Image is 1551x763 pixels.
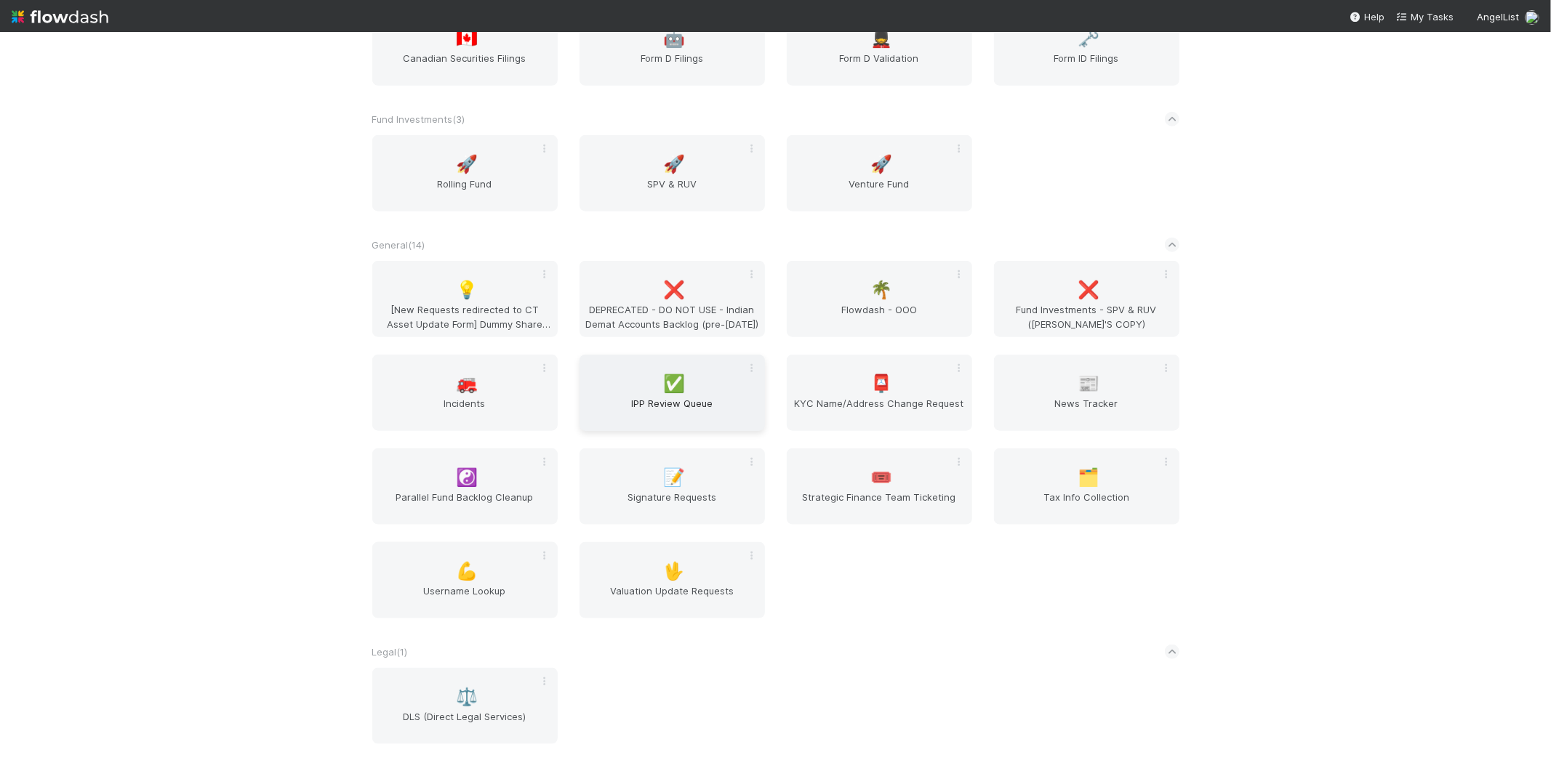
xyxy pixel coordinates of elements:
span: DEPRECATED - DO NOT USE - Indian Demat Accounts Backlog (pre-[DATE]) [585,302,759,331]
span: Valuation Update Requests [585,584,759,613]
span: 🗂️ [1078,468,1099,487]
div: Help [1350,9,1384,24]
img: avatar_1a1d5361-16dd-4910-a949-020dcd9f55a3.png [1525,10,1539,25]
span: [New Requests redirected to CT Asset Update Form] Dummy Share Backlog Cleanup [378,302,552,331]
a: 🗂️Tax Info Collection [994,448,1179,525]
span: 🌴 [870,280,892,299]
span: ❌ [1078,280,1099,299]
span: Fund Investments - SPV & RUV ([PERSON_NAME]'S COPY) [1000,302,1174,331]
a: 💡[New Requests redirected to CT Asset Update Form] Dummy Share Backlog Cleanup [372,261,558,337]
a: 🚀SPV & RUV [580,135,765,211]
a: ☯️Parallel Fund Backlog Cleanup [372,448,558,525]
a: ✅IPP Review Queue [580,355,765,431]
span: KYC Name/Address Change Request [793,396,966,425]
span: 🤖 [663,29,685,48]
span: Signature Requests [585,490,759,519]
span: 📝 [663,468,685,487]
a: 🚀Rolling Fund [372,135,558,211]
span: 🚀 [870,155,892,174]
span: Tax Info Collection [1000,490,1174,519]
span: 🖖 [663,562,685,581]
span: ❌ [663,280,685,299]
span: 🇨🇦 [456,29,478,48]
span: Form D Validation [793,51,966,80]
span: General ( 14 ) [372,239,425,251]
span: ☯️ [456,468,478,487]
span: 🎟️ [870,468,892,487]
span: 🚒 [456,374,478,393]
span: 💂 [870,29,892,48]
a: ❌Fund Investments - SPV & RUV ([PERSON_NAME]'S COPY) [994,261,1179,337]
span: Incidents [378,396,552,425]
a: 🚒Incidents [372,355,558,431]
span: Form ID Filings [1000,51,1174,80]
a: 🤖Form D Filings [580,9,765,86]
span: 📰 [1078,374,1099,393]
a: 🗝️Form ID Filings [994,9,1179,86]
span: AngelList [1477,11,1519,23]
a: 📮KYC Name/Address Change Request [787,355,972,431]
a: 💪Username Lookup [372,542,558,618]
a: 📰News Tracker [994,355,1179,431]
span: ⚖️ [456,687,478,706]
span: 📮 [870,374,892,393]
span: Parallel Fund Backlog Cleanup [378,490,552,519]
a: ⚖️DLS (Direct Legal Services) [372,668,558,744]
a: My Tasks [1396,9,1454,24]
a: ❌DEPRECATED - DO NOT USE - Indian Demat Accounts Backlog (pre-[DATE]) [580,261,765,337]
span: 🚀 [663,155,685,174]
span: Rolling Fund [378,177,552,206]
span: My Tasks [1396,11,1454,23]
span: 💪 [456,562,478,581]
span: Form D Filings [585,51,759,80]
a: 🚀Venture Fund [787,135,972,211]
img: logo-inverted-e16ddd16eac7371096b0.svg [12,4,108,29]
span: 💡 [456,280,478,299]
span: Legal ( 1 ) [372,646,408,658]
span: Strategic Finance Team Ticketing [793,490,966,519]
span: 🚀 [456,155,478,174]
span: News Tracker [1000,396,1174,425]
span: SPV & RUV [585,177,759,206]
a: 🇨🇦Canadian Securities Filings [372,9,558,86]
span: Fund Investments ( 3 ) [372,113,465,125]
span: DLS (Direct Legal Services) [378,709,552,738]
a: 🖖Valuation Update Requests [580,542,765,618]
a: 💂Form D Validation [787,9,972,86]
span: 🗝️ [1078,29,1099,48]
a: 🎟️Strategic Finance Team Ticketing [787,448,972,525]
span: Flowdash - OOO [793,302,966,331]
a: 📝Signature Requests [580,448,765,525]
span: ✅ [663,374,685,393]
span: IPP Review Queue [585,396,759,425]
span: Canadian Securities Filings [378,51,552,80]
span: Venture Fund [793,177,966,206]
span: Username Lookup [378,584,552,613]
a: 🌴Flowdash - OOO [787,261,972,337]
